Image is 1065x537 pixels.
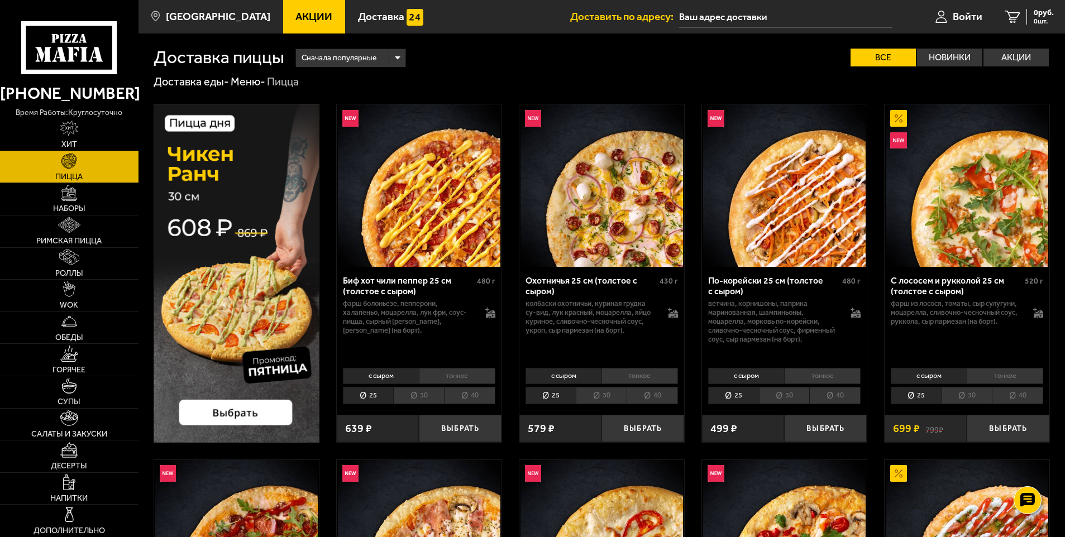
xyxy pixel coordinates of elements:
span: 639 ₽ [345,423,372,434]
li: 25 [891,387,942,404]
li: с сыром [708,368,784,383]
img: Новинка [890,132,907,149]
img: С лососем и рукколой 25 см (толстое с сыром) [886,104,1048,267]
span: Пицца [55,173,83,181]
span: [GEOGRAPHIC_DATA] [166,11,270,22]
button: Выбрать [601,415,684,442]
span: Горячее [52,366,85,374]
li: 25 [526,387,576,404]
span: 579 ₽ [528,423,555,434]
p: фарш болоньезе, пепперони, халапеньо, моцарелла, лук фри, соус-пицца, сырный [PERSON_NAME], [PERS... [343,299,475,335]
span: Наборы [53,205,85,213]
a: НовинкаПо-корейски 25 см (толстое с сыром) [702,104,867,267]
p: колбаски охотничьи, куриная грудка су-вид, лук красный, моцарелла, яйцо куриное, сливочно-чесночн... [526,299,657,335]
p: ветчина, корнишоны, паприка маринованная, шампиньоны, моцарелла, морковь по-корейски, сливочно-че... [708,299,840,343]
img: Новинка [342,110,359,127]
a: Меню- [231,75,265,88]
img: По-корейски 25 см (толстое с сыром) [703,104,866,267]
span: Десерты [51,462,87,470]
button: Выбрать [784,415,867,442]
span: Напитки [50,495,88,502]
img: Акционный [890,465,907,482]
span: Хит [61,141,77,148]
li: тонкое [601,368,678,383]
img: Новинка [708,465,724,482]
span: Обеды [55,334,83,342]
p: фарш из лосося, томаты, сыр сулугуни, моцарелла, сливочно-чесночный соус, руккола, сыр пармезан (... [891,299,1023,326]
img: Новинка [525,110,542,127]
h1: Доставка пиццы [154,49,284,66]
li: 25 [343,387,394,404]
span: 480 г [477,276,495,286]
span: 480 г [842,276,861,286]
a: НовинкаБиф хот чили пеппер 25 см (толстое с сыром) [337,104,502,267]
img: 15daf4d41897b9f0e9f617042186c801.svg [407,9,423,26]
span: Римская пицца [36,237,102,245]
input: Ваш адрес доставки [679,7,892,27]
li: 30 [759,387,810,404]
li: 30 [393,387,444,404]
li: 40 [444,387,495,404]
span: 520 г [1025,276,1043,286]
span: Дополнительно [34,527,105,535]
s: 799 ₽ [925,423,943,434]
div: С лососем и рукколой 25 см (толстое с сыром) [891,275,1022,296]
span: Салаты и закуски [31,430,107,438]
span: 499 ₽ [710,423,737,434]
span: Войти [953,11,982,22]
div: По-корейски 25 см (толстое с сыром) [708,275,839,296]
span: Доставить по адресу: [570,11,679,22]
img: Новинка [525,465,542,482]
li: 40 [627,387,678,404]
li: тонкое [419,368,495,383]
img: Охотничья 25 см (толстое с сыром) [520,104,683,267]
a: НовинкаОхотничья 25 см (толстое с сыром) [519,104,684,267]
label: Новинки [917,49,982,66]
img: Новинка [708,110,724,127]
span: WOK [60,301,78,309]
span: 0 шт. [1034,18,1054,25]
li: с сыром [526,368,601,383]
li: 30 [942,387,992,404]
label: Все [851,49,916,66]
li: с сыром [891,368,967,383]
span: 0 руб. [1034,9,1054,17]
li: 40 [992,387,1043,404]
span: 430 г [660,276,678,286]
span: Роллы [55,270,83,277]
a: АкционныйНовинкаС лососем и рукколой 25 см (толстое с сыром) [885,104,1049,267]
div: Пицца [267,75,299,89]
button: Выбрать [419,415,502,442]
span: Сначала популярные [302,47,376,69]
img: Акционный [890,110,907,127]
li: 40 [809,387,861,404]
li: 25 [708,387,759,404]
img: Новинка [160,465,176,482]
span: 699 ₽ [893,423,920,434]
a: Доставка еды- [154,75,229,88]
img: Биф хот чили пеппер 25 см (толстое с сыром) [338,104,500,267]
img: Новинка [342,465,359,482]
div: Охотничья 25 см (толстое с сыром) [526,275,657,296]
label: Акции [983,49,1049,66]
div: Биф хот чили пеппер 25 см (толстое с сыром) [343,275,474,296]
button: Выбрать [967,415,1049,442]
li: тонкое [967,368,1043,383]
li: тонкое [784,368,861,383]
span: Акции [295,11,332,22]
li: 30 [576,387,627,404]
span: Супы [58,398,80,406]
span: Доставка [358,11,404,22]
li: с сыром [343,368,419,383]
